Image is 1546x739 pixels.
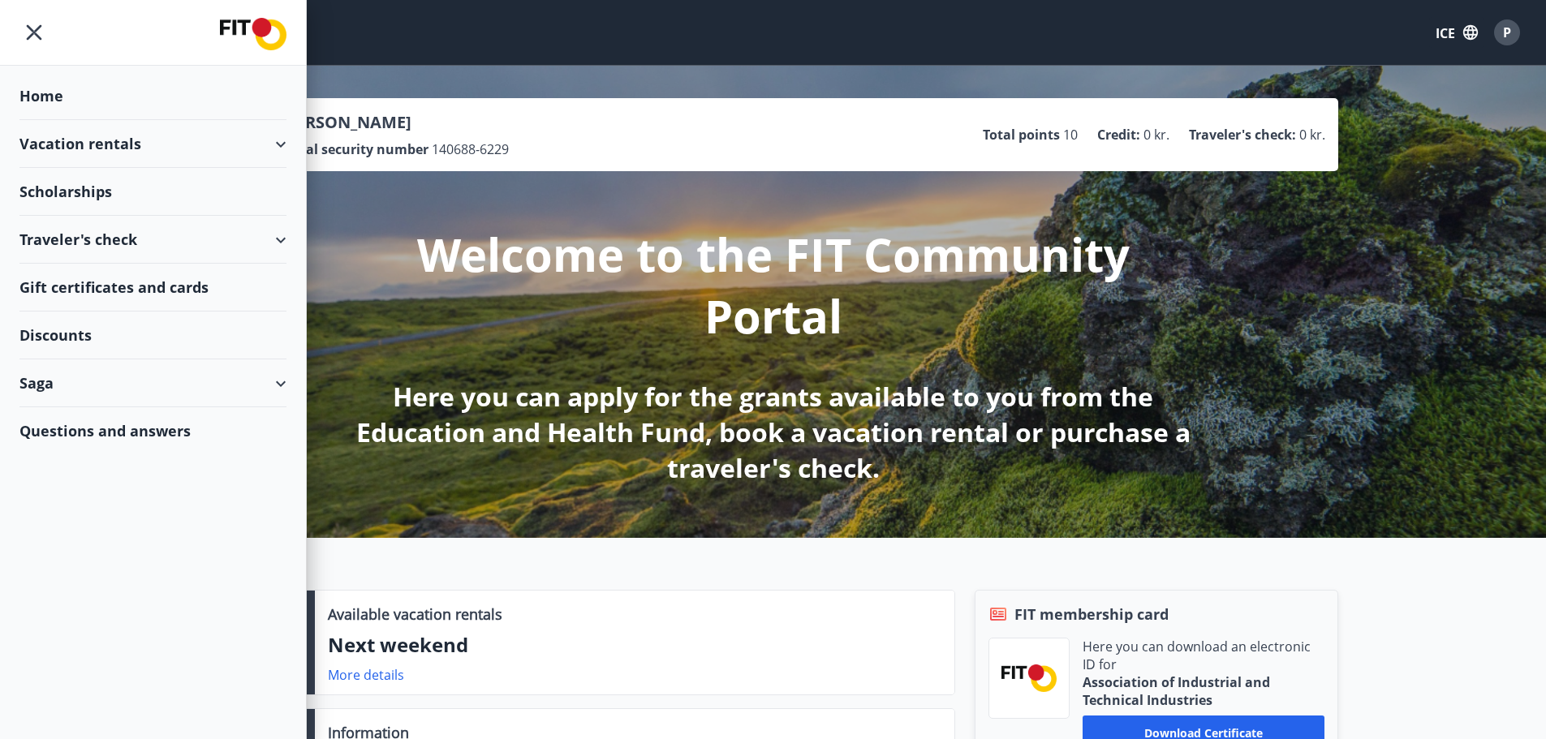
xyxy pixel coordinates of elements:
font: : [1292,126,1296,144]
font: Gift certificates and cards [19,277,209,297]
font: Next weekend [328,631,468,658]
font: 0 kr. [1299,126,1325,144]
font: Here you can apply for the grants available to you from the Education and Health Fund, book a vac... [356,379,1191,485]
span: P [1503,24,1511,41]
font: Home [19,86,63,105]
font: Traveler's check [1189,126,1292,144]
font: Available vacation rentals [328,604,502,624]
font: Traveler's check [19,230,137,249]
font: Questions and answers [19,421,191,440]
font: Welcome to the FIT Community Portal [417,223,1130,346]
font: 0 kr. [1143,126,1169,144]
button: ICE [1429,17,1484,48]
div: Saga [19,359,286,407]
font: Association of Industrial and Technical Industries [1083,673,1270,709]
font: Scholarships [19,182,112,201]
font: [PERSON_NAME] [280,111,411,133]
span: 140688-6229 [432,140,509,158]
img: FPQVkF9lTnNbbaRSFyT17YYeljoOGk5m51IhT0bO.png [1001,664,1057,691]
font: Here you can download an electronic ID for [1083,638,1311,673]
font: Total points [983,126,1060,144]
font: More details [328,666,404,684]
button: menu [19,18,49,47]
font: Social security number [280,140,428,158]
font: ICE [1436,24,1455,42]
font: FIT membership card [1014,604,1169,624]
img: union_logo [220,18,286,50]
font: Vacation rentals [19,134,141,153]
span: 10 [1063,126,1078,144]
font: Credit [1097,126,1136,144]
button: P [1488,13,1527,52]
font: Discounts [19,325,92,345]
font: : [1136,126,1140,144]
